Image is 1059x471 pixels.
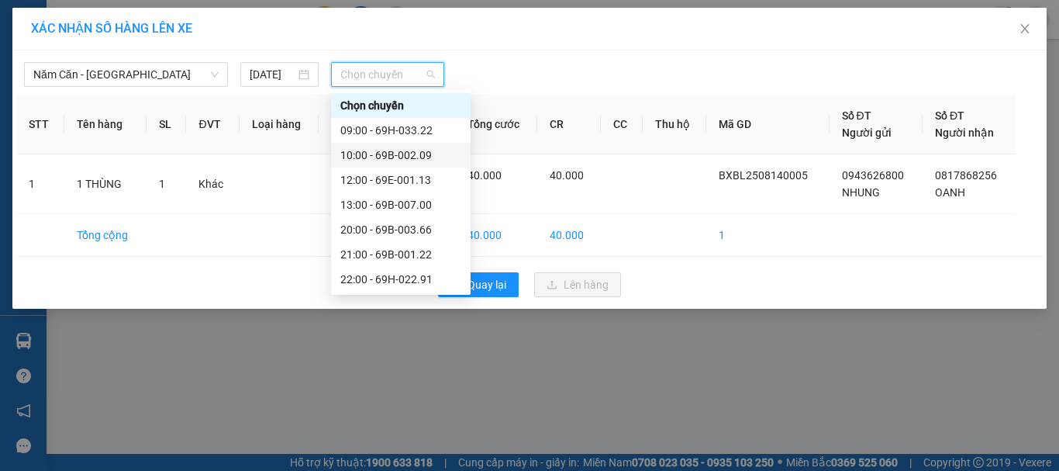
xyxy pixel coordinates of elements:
td: 40.000 [537,214,601,257]
div: Chọn chuyến [331,93,471,118]
span: 40.000 [467,169,502,182]
span: Số ĐT [842,109,871,122]
div: Chọn chuyến [340,97,461,114]
div: 22:00 - 69H-022.91 [340,271,461,288]
span: Quay lại [467,276,506,293]
td: 1 THÙNG [64,154,146,214]
button: rollbackQuay lại [438,272,519,297]
th: SL [147,95,187,154]
span: 0943626800 [842,169,904,182]
td: 40.000 [455,214,537,257]
th: CC [601,95,643,154]
button: uploadLên hàng [534,272,621,297]
span: Chọn chuyến [340,63,436,86]
td: Khác [186,154,240,214]
span: 40.000 [550,169,584,182]
td: Tổng cộng [64,214,146,257]
span: XÁC NHẬN SỐ HÀNG LÊN XE [31,21,192,36]
span: OANH [935,186,965,199]
div: 12:00 - 69E-001.13 [340,171,461,189]
span: Người gửi [842,126,892,139]
div: 20:00 - 69B-003.66 [340,221,461,238]
th: Loại hàng [240,95,319,154]
span: 1 [159,178,165,190]
th: STT [16,95,64,154]
th: Tên hàng [64,95,146,154]
span: Số ĐT [935,109,964,122]
div: 09:00 - 69H-033.22 [340,122,461,139]
th: Thu hộ [643,95,707,154]
span: BXBL2508140005 [719,169,808,182]
button: Close [1003,8,1047,51]
td: 1 [706,214,829,257]
span: Năm Căn - Sài Gòn [33,63,219,86]
span: 0817868256 [935,169,997,182]
span: NHUNG [842,186,880,199]
div: 10:00 - 69B-002.09 [340,147,461,164]
span: close [1019,23,1031,35]
th: Mã GD [706,95,829,154]
th: CR [537,95,601,154]
input: 14/08/2025 [250,66,295,83]
span: Người nhận [935,126,994,139]
td: 1 [16,154,64,214]
th: Tổng cước [455,95,537,154]
div: 13:00 - 69B-007.00 [340,196,461,213]
div: 21:00 - 69B-001.22 [340,246,461,263]
th: ĐVT [186,95,240,154]
th: Ghi chú [319,95,385,154]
